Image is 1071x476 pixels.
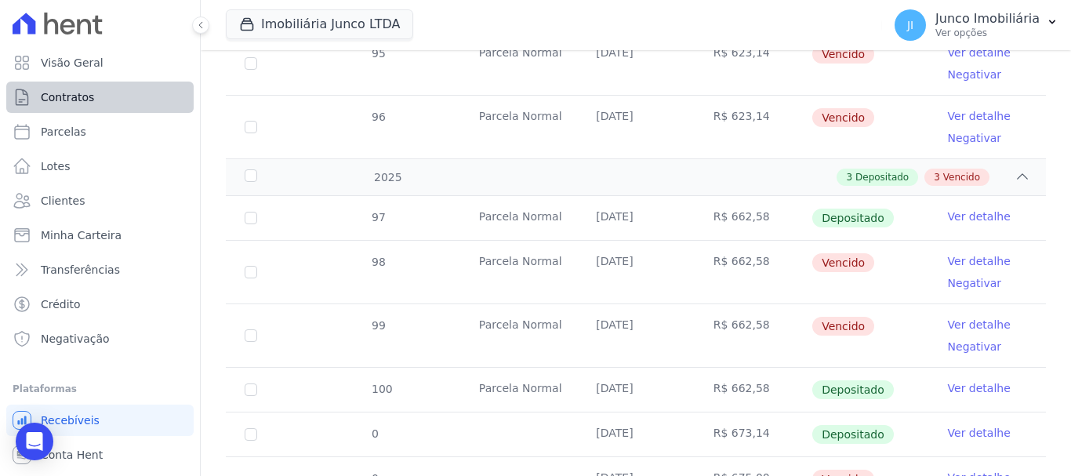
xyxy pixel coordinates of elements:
td: Parcela Normal [460,96,577,158]
button: JI Junco Imobiliária Ver opções [882,3,1071,47]
a: Lotes [6,151,194,182]
input: default [245,57,257,70]
td: Parcela Normal [460,304,577,367]
td: R$ 623,14 [695,96,811,158]
span: Crédito [41,296,81,312]
td: Parcela Normal [460,32,577,95]
input: default [245,266,257,278]
a: Crédito [6,289,194,320]
a: Negativar [948,340,1002,353]
p: Ver opções [935,27,1040,39]
span: 3 [846,170,852,184]
input: Só é possível selecionar pagamentos em aberto [245,383,257,396]
td: [DATE] [577,368,694,412]
span: Vencido [943,170,980,184]
span: 97 [370,211,386,223]
a: Ver detalhe [948,380,1011,396]
td: [DATE] [577,241,694,303]
td: [DATE] [577,32,694,95]
a: Ver detalhe [948,425,1011,441]
a: Negativação [6,323,194,354]
span: Contratos [41,89,94,105]
a: Ver detalhe [948,45,1011,60]
td: Parcela Normal [460,368,577,412]
span: 95 [370,47,386,60]
span: 96 [370,111,386,123]
span: Minha Carteira [41,227,122,243]
td: [DATE] [577,196,694,240]
a: Negativar [948,68,1002,81]
button: Imobiliária Junco LTDA [226,9,413,39]
a: Ver detalhe [948,317,1011,332]
span: 0 [370,427,379,440]
a: Visão Geral [6,47,194,78]
a: Ver detalhe [948,209,1011,224]
div: Open Intercom Messenger [16,423,53,460]
a: Parcelas [6,116,194,147]
a: Minha Carteira [6,220,194,251]
span: 100 [370,383,393,395]
span: 99 [370,319,386,332]
a: Ver detalhe [948,108,1011,124]
span: Clientes [41,193,85,209]
span: Depositado [812,380,894,399]
td: Parcela Normal [460,241,577,303]
input: Só é possível selecionar pagamentos em aberto [245,212,257,224]
span: Visão Geral [41,55,103,71]
p: Junco Imobiliária [935,11,1040,27]
span: Negativação [41,331,110,347]
span: Depositado [812,209,894,227]
div: Plataformas [13,380,187,398]
span: 3 [934,170,940,184]
a: Negativar [948,132,1002,144]
td: R$ 662,58 [695,368,811,412]
a: Negativar [948,277,1002,289]
td: [DATE] [577,412,694,456]
a: Contratos [6,82,194,113]
span: Conta Hent [41,447,103,463]
a: Clientes [6,185,194,216]
span: Vencido [812,317,874,336]
span: Lotes [41,158,71,174]
input: Só é possível selecionar pagamentos em aberto [245,428,257,441]
td: R$ 662,58 [695,196,811,240]
span: Transferências [41,262,120,278]
td: Parcela Normal [460,196,577,240]
a: Conta Hent [6,439,194,471]
span: Vencido [812,108,874,127]
span: Vencido [812,45,874,64]
td: [DATE] [577,304,694,367]
td: [DATE] [577,96,694,158]
td: R$ 623,14 [695,32,811,95]
span: Parcelas [41,124,86,140]
span: JI [907,20,913,31]
a: Recebíveis [6,405,194,436]
span: Vencido [812,253,874,272]
span: Recebíveis [41,412,100,428]
span: Depositado [855,170,909,184]
td: R$ 673,14 [695,412,811,456]
input: default [245,329,257,342]
a: Ver detalhe [948,253,1011,269]
td: R$ 662,58 [695,241,811,303]
a: Transferências [6,254,194,285]
input: default [245,121,257,133]
span: Depositado [812,425,894,444]
td: R$ 662,58 [695,304,811,367]
span: 98 [370,256,386,268]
